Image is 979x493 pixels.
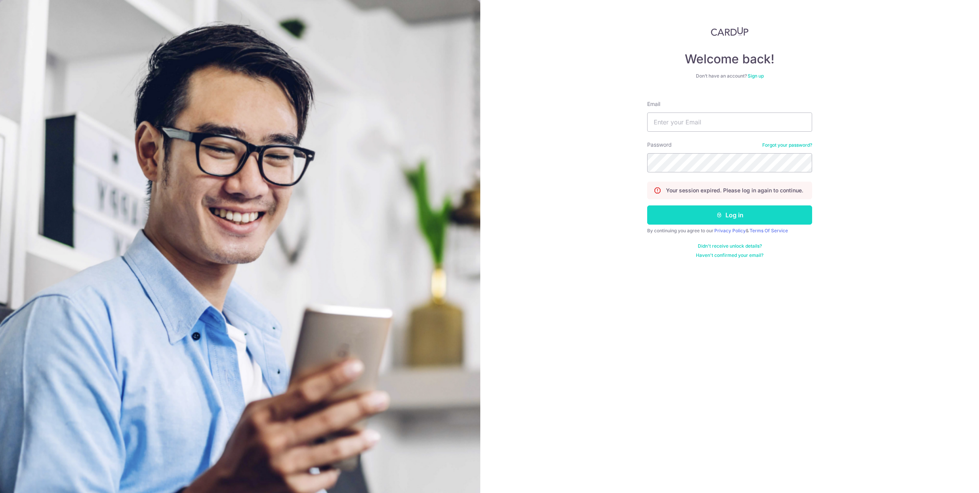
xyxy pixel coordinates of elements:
label: Password [647,141,672,149]
a: Forgot your password? [762,142,812,148]
img: CardUp Logo [711,27,748,36]
a: Sign up [748,73,764,79]
a: Privacy Policy [714,228,746,233]
div: Don’t have an account? [647,73,812,79]
h4: Welcome back! [647,51,812,67]
div: By continuing you agree to our & [647,228,812,234]
a: Haven't confirmed your email? [696,252,763,258]
p: Your session expired. Please log in again to continue. [666,187,803,194]
input: Enter your Email [647,112,812,132]
label: Email [647,100,660,108]
a: Didn't receive unlock details? [698,243,762,249]
button: Log in [647,205,812,225]
a: Terms Of Service [750,228,788,233]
